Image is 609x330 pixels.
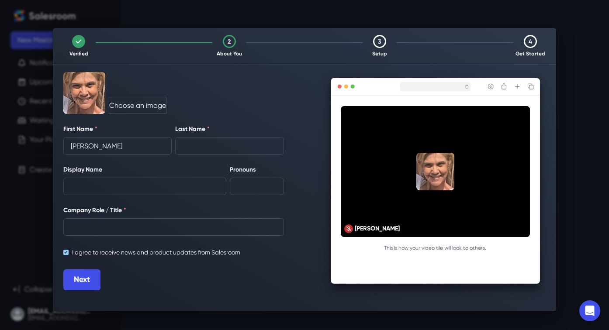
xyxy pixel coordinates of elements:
img: ACg8ocK0p-niIQ6vMrb0LuuqgO_ZcZeMFTnzNAIl6FVct4TZAVoJEVL9VA=s96-c [416,153,454,191]
span: I agree to receive news and product updates from Salesroom [72,249,240,256]
p: 3 [378,37,381,46]
label: Last Name [175,124,278,134]
p: Verified [69,50,88,58]
img: ACg8ocK0p-niIQ6vMrb0LuuqgO_ZcZeMFTnzNAIl6FVct4TZAVoJEVL9VA=s96-c [63,72,105,114]
label: First Name [63,124,166,134]
p: Get Started [516,50,545,58]
label: Display Name [63,165,221,174]
p: 2 [228,37,231,46]
svg: muted [344,224,353,233]
label: Pronouns [230,165,279,174]
p: This is how your video tile will look to others. [341,244,530,252]
p: About You [217,50,242,58]
label: Company Role / Title [63,206,279,215]
p: 4 [529,37,532,46]
p: Setup [372,50,387,58]
p: [PERSON_NAME] [355,224,400,233]
button: Next [63,269,100,290]
button: Choose an image [109,97,166,114]
div: Open Intercom Messenger [579,300,600,321]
